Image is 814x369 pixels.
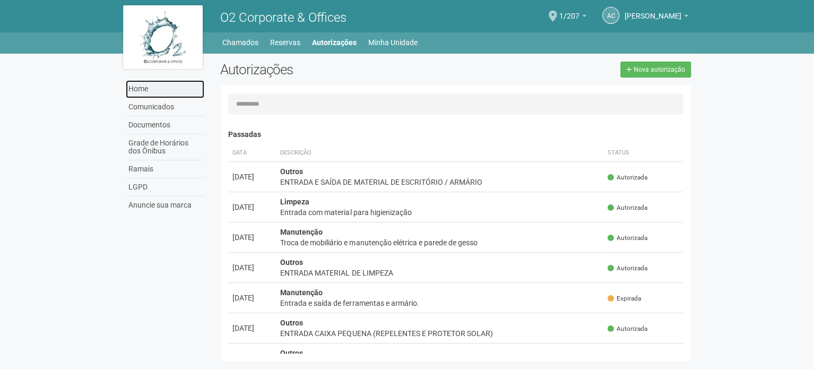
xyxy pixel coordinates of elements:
[603,144,683,162] th: Status
[126,80,204,98] a: Home
[280,198,309,206] strong: Limpeza
[126,178,204,196] a: LGPD
[228,131,683,139] h4: Passadas
[608,324,647,333] span: Autorizada
[280,258,303,267] strong: Outros
[559,2,579,20] span: 1/207
[620,62,691,78] a: Nova autorização
[559,13,586,22] a: 1/207
[126,196,204,214] a: Anuncie sua marca
[123,5,203,69] img: logo.jpg
[276,144,603,162] th: Descrição
[126,160,204,178] a: Ramais
[280,228,323,236] strong: Manutenção
[602,7,619,24] a: AC
[222,35,258,50] a: Chamados
[625,2,681,20] span: Andréa Cunha
[232,171,272,182] div: [DATE]
[280,328,599,339] div: ENTRADA CAIXA PEQUENA (REPELENTES E PROTETOR SOLAR)
[232,262,272,273] div: [DATE]
[232,323,272,333] div: [DATE]
[280,167,303,176] strong: Outros
[625,13,688,22] a: [PERSON_NAME]
[126,134,204,160] a: Grade de Horários dos Ônibus
[280,288,323,297] strong: Manutenção
[280,349,303,357] strong: Outros
[634,66,685,73] span: Nova autorização
[126,116,204,134] a: Documentos
[232,232,272,243] div: [DATE]
[608,173,647,182] span: Autorizada
[608,203,647,212] span: Autorizada
[220,62,447,78] h2: Autorizações
[312,35,357,50] a: Autorizações
[228,144,276,162] th: Data
[608,234,647,243] span: Autorizada
[232,353,272,364] div: [DATE]
[280,177,599,187] div: ENTRADA E SAÍDA DE MATERIAL DE ESCRITÓRIO / ARMÁRIO
[280,237,599,248] div: Troca de mobiliário e manutenção elétrica e parede de gesso
[368,35,418,50] a: Minha Unidade
[280,268,599,278] div: ENTRADA MATERIAL DE LIMPEZA
[126,98,204,116] a: Comunicados
[232,293,272,303] div: [DATE]
[280,319,303,327] strong: Outros
[608,264,647,273] span: Autorizada
[220,10,347,25] span: O2 Corporate & Offices
[280,207,599,218] div: Entrada com material para higienização
[232,202,272,212] div: [DATE]
[608,294,641,303] span: Expirada
[280,298,599,308] div: Entrada e saída de ferramentas e armário.
[270,35,300,50] a: Reservas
